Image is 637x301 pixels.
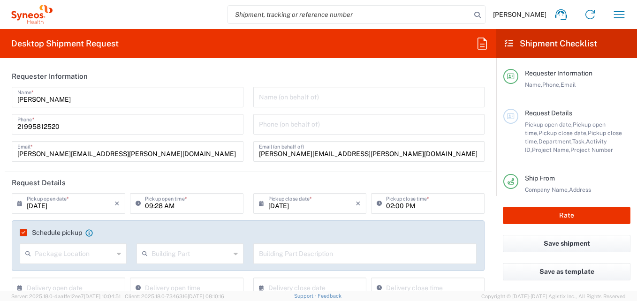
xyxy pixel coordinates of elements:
[125,293,224,299] span: Client: 2025.18.0-7346316
[503,207,630,224] button: Rate
[12,72,88,81] h2: Requester Information
[12,178,66,188] h2: Request Details
[525,81,542,88] span: Name,
[11,293,121,299] span: Server: 2025.18.0-daa1fe12ee7
[525,109,572,117] span: Request Details
[561,81,576,88] span: Email
[538,138,572,145] span: Department,
[228,6,471,23] input: Shipment, tracking or reference number
[525,174,555,182] span: Ship From
[294,293,318,299] a: Support
[538,129,588,136] span: Pickup close date,
[505,38,597,49] h2: Shipment Checklist
[540,195,582,202] span: State/Province,
[318,293,341,299] a: Feedback
[503,263,630,280] button: Save as template
[525,186,569,193] span: Company Name,
[570,146,613,153] span: Project Number
[542,81,561,88] span: Phone,
[503,235,630,252] button: Save shipment
[11,38,119,49] h2: Desktop Shipment Request
[356,196,361,211] i: ×
[532,146,570,153] span: Project Name,
[525,69,592,77] span: Requester Information
[529,195,540,202] span: City,
[493,10,546,19] span: [PERSON_NAME]
[525,121,573,128] span: Pickup open date,
[114,196,120,211] i: ×
[582,195,605,202] span: Country,
[20,229,82,236] label: Schedule pickup
[572,138,586,145] span: Task,
[188,293,224,299] span: [DATE] 08:10:16
[84,293,121,299] span: [DATE] 10:04:51
[481,292,626,301] span: Copyright © [DATE]-[DATE] Agistix Inc., All Rights Reserved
